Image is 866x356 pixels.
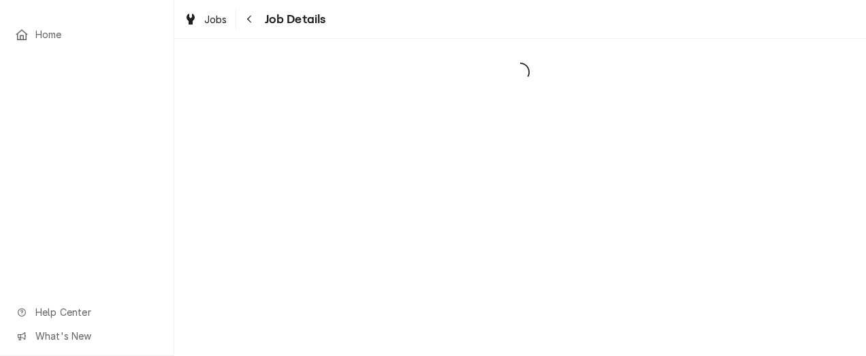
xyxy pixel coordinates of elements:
a: Go to Help Center [8,301,165,323]
span: Job Details [261,10,326,29]
a: Jobs [178,8,233,31]
span: Help Center [35,305,157,319]
span: Home [35,27,159,42]
span: What's New [35,329,157,343]
span: Loading... [174,58,866,86]
a: Go to What's New [8,325,165,347]
button: Navigate back [239,8,261,30]
span: Jobs [204,12,227,27]
a: Home [8,23,165,46]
